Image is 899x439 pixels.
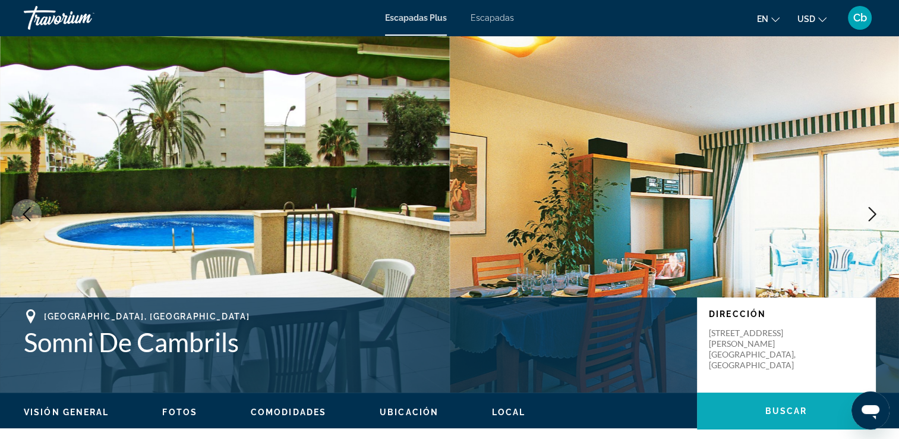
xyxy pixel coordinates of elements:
a: Escapadas [471,13,514,23]
button: Cambiar idioma [757,10,780,27]
button: Imagen anterior [12,199,42,229]
button: Fotos [162,407,197,418]
span: en [757,14,768,24]
a: Escapadas Plus [385,13,447,23]
a: Travorium [24,2,143,33]
p: [STREET_ADDRESS][PERSON_NAME] [GEOGRAPHIC_DATA], [GEOGRAPHIC_DATA] [709,328,804,371]
span: Fotos [162,407,197,417]
button: Menú de usuario [844,5,875,30]
button: Ubicación [380,407,439,418]
button: Siguiente imagen [857,199,887,229]
iframe: Botón para iniciar la ventana de mensajería [851,391,889,429]
button: Visión general [24,407,109,418]
button: Local [492,407,526,418]
p: Dirección [709,309,863,319]
span: Buscar [765,406,807,416]
button: Comodidades [251,407,326,418]
span: USD [797,14,815,24]
button: Cambiar moneda [797,10,827,27]
button: Buscar [697,393,875,429]
span: Ubicación [380,407,439,417]
span: Comodidades [251,407,326,417]
span: [GEOGRAPHIC_DATA], [GEOGRAPHIC_DATA] [44,312,250,321]
span: Local [492,407,526,417]
span: Visión general [24,407,109,417]
span: Cb [853,12,867,24]
h1: Somni De Cambrils [24,327,685,358]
